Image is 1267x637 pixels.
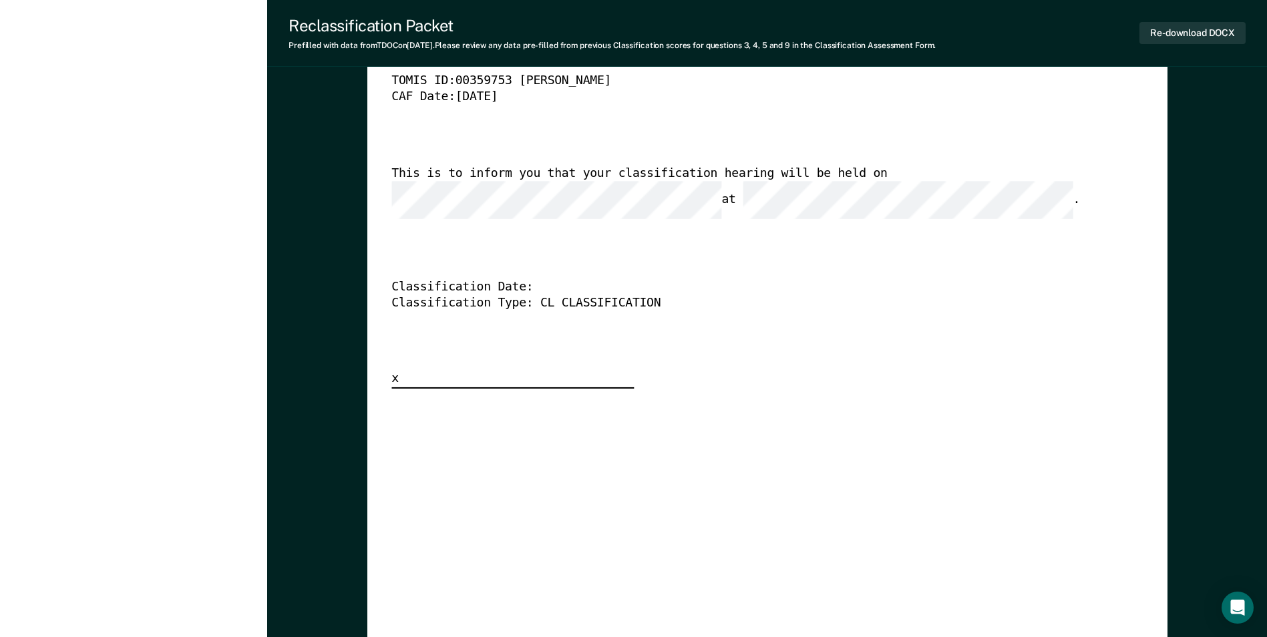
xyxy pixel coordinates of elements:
div: TOMIS ID: 00359753 [PERSON_NAME] [391,74,1105,90]
div: x [391,372,634,389]
button: Re-download DOCX [1139,22,1246,44]
div: Open Intercom Messenger [1222,592,1254,624]
div: This is to inform you that your classification hearing will be held on at . [391,166,1105,219]
div: Reclassification Packet [289,16,936,35]
div: CAF Date: [DATE] [391,89,1105,105]
div: Classification Date: [391,280,1105,296]
div: Prefilled with data from TDOC on [DATE] . Please review any data pre-filled from previous Classif... [289,41,936,50]
div: Classification Type: CL CLASSIFICATION [391,295,1105,311]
